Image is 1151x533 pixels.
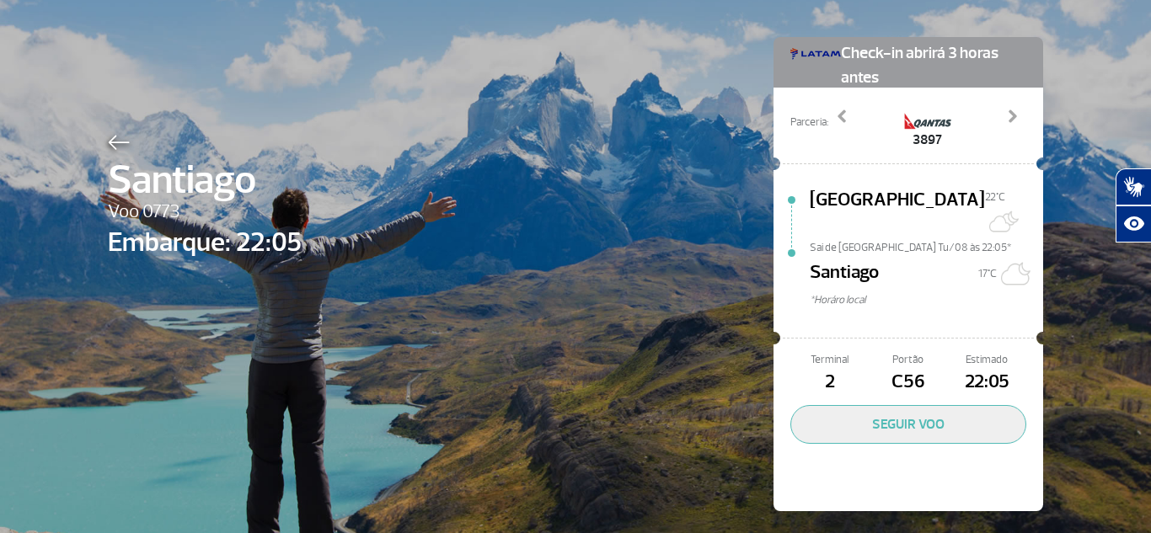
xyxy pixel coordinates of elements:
span: 17°C [978,267,997,280]
span: Portão [869,352,947,368]
span: *Horáro local [810,292,1043,308]
span: 22°C [985,190,1005,204]
span: [GEOGRAPHIC_DATA] [810,186,985,240]
img: Muitas nuvens [985,205,1019,238]
button: Abrir recursos assistivos. [1116,205,1151,243]
span: C56 [869,368,947,397]
span: Embarque: 22:05 [108,222,302,263]
span: Estimado [948,352,1026,368]
span: Voo 0773 [108,198,302,227]
img: Céu limpo [997,257,1031,290]
span: Santiago [108,150,302,211]
span: Terminal [790,352,869,368]
div: Plugin de acessibilidade da Hand Talk. [1116,168,1151,243]
button: Abrir tradutor de língua de sinais. [1116,168,1151,205]
span: 2 [790,368,869,397]
span: Parceria: [790,115,828,131]
span: Sai de [GEOGRAPHIC_DATA] Tu/08 às 22:05* [810,240,1043,252]
span: Check-in abrirá 3 horas antes [841,37,1026,90]
span: 3897 [902,130,953,150]
span: Santiago [810,259,879,292]
span: 22:05 [948,368,1026,397]
button: SEGUIR VOO [790,405,1026,444]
